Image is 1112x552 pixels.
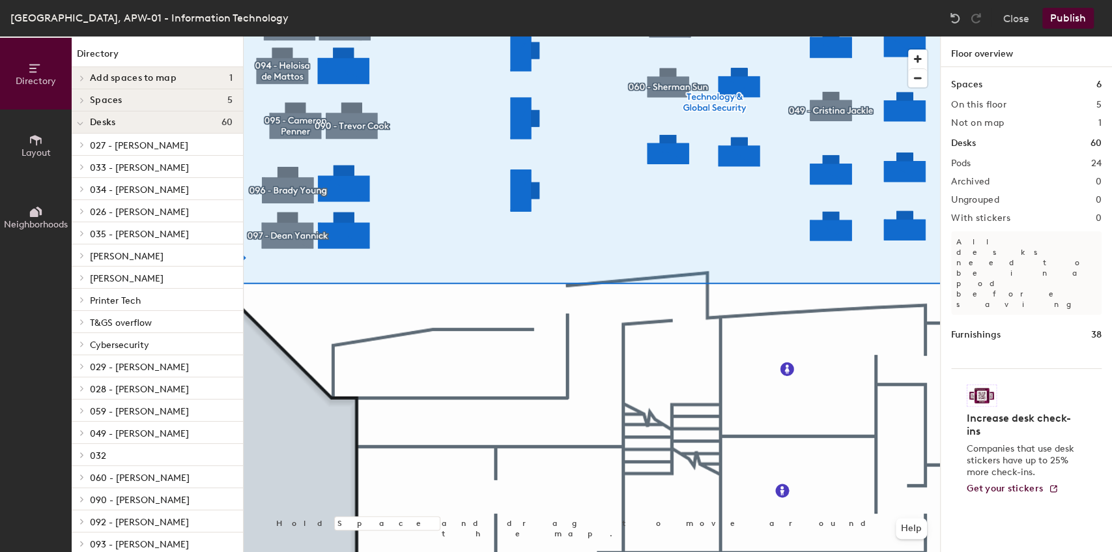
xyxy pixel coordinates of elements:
p: Companies that use desk stickers have up to 25% more check-ins. [967,443,1078,478]
h2: 1 [1098,118,1102,128]
h4: Increase desk check-ins [967,412,1078,438]
span: 5 [227,95,233,106]
h1: 6 [1096,78,1102,92]
span: 090 - [PERSON_NAME] [90,495,190,506]
span: 1 [229,73,233,83]
span: 027 - [PERSON_NAME] [90,140,188,151]
span: T&GS overflow [90,317,152,328]
span: 034 - [PERSON_NAME] [90,184,189,196]
span: 032 [90,450,106,461]
h1: Directory [72,47,243,67]
img: Sticker logo [967,385,997,407]
h2: 0 [1096,177,1102,187]
span: 093 - [PERSON_NAME] [90,539,189,550]
span: [PERSON_NAME] [90,273,164,284]
span: 059 - [PERSON_NAME] [90,406,189,417]
span: [PERSON_NAME] [90,251,164,262]
h2: Archived [951,177,990,187]
span: Add spaces to map [90,73,177,83]
h2: With stickers [951,213,1010,224]
h1: 60 [1091,136,1102,151]
button: Help [896,518,927,539]
span: Neighborhoods [4,219,68,230]
button: Close [1003,8,1029,29]
span: Directory [16,76,56,87]
span: 60 [221,117,233,128]
h2: Pods [951,158,971,169]
span: 060 - [PERSON_NAME] [90,472,190,484]
span: 049 - [PERSON_NAME] [90,428,189,439]
span: 029 - [PERSON_NAME] [90,362,189,373]
span: 035 - [PERSON_NAME] [90,229,189,240]
span: 028 - [PERSON_NAME] [90,384,189,395]
span: Spaces [90,95,122,106]
a: Get your stickers [967,484,1059,495]
p: All desks need to be in a pod before saving [951,231,1102,315]
span: Desks [90,117,115,128]
h1: Desks [951,136,976,151]
span: Printer Tech [90,295,141,306]
img: Undo [948,12,962,25]
span: Cybersecurity [90,340,149,351]
span: Get your stickers [967,483,1043,494]
h2: 5 [1096,100,1102,110]
span: Layout [21,147,51,158]
h2: Ungrouped [951,195,999,205]
span: 026 - [PERSON_NAME] [90,207,189,218]
h2: 24 [1091,158,1102,169]
span: 092 - [PERSON_NAME] [90,517,189,528]
h2: 0 [1096,195,1102,205]
h2: On this floor [951,100,1006,110]
h2: Not on map [951,118,1004,128]
h1: Furnishings [951,328,1001,342]
span: 033 - [PERSON_NAME] [90,162,189,173]
button: Publish [1042,8,1094,29]
div: [GEOGRAPHIC_DATA], APW-01 - Information Technology [10,10,289,26]
h1: 38 [1091,328,1102,342]
h1: Spaces [951,78,982,92]
h2: 0 [1096,213,1102,224]
h1: Floor overview [941,36,1112,67]
img: Redo [969,12,982,25]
